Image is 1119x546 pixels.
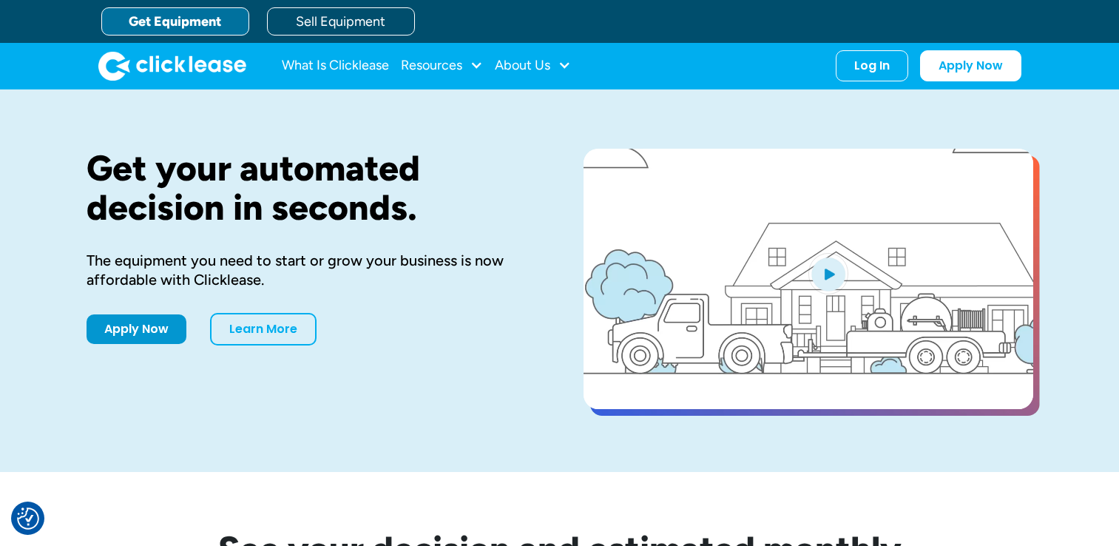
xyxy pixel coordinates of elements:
a: Learn More [210,313,317,346]
a: What Is Clicklease [282,51,389,81]
button: Consent Preferences [17,508,39,530]
div: The equipment you need to start or grow your business is now affordable with Clicklease. [87,251,536,289]
a: open lightbox [584,149,1033,409]
div: Log In [854,58,890,73]
img: Revisit consent button [17,508,39,530]
img: Blue play button logo on a light blue circular background [808,253,848,294]
a: Get Equipment [101,7,249,36]
a: Apply Now [920,50,1021,81]
a: home [98,51,246,81]
div: Resources [401,51,483,81]
h1: Get your automated decision in seconds. [87,149,536,227]
a: Apply Now [87,314,186,344]
div: About Us [495,51,571,81]
img: Clicklease logo [98,51,246,81]
a: Sell Equipment [267,7,415,36]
